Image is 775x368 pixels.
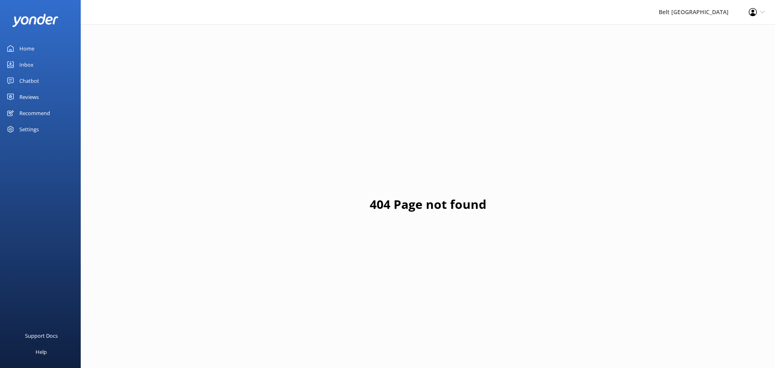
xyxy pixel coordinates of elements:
[19,40,34,57] div: Home
[370,195,486,214] h1: 404 Page not found
[12,14,59,27] img: yonder-white-logo.png
[19,89,39,105] div: Reviews
[19,73,39,89] div: Chatbot
[19,121,39,137] div: Settings
[36,344,47,360] div: Help
[25,328,58,344] div: Support Docs
[19,105,50,121] div: Recommend
[19,57,34,73] div: Inbox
